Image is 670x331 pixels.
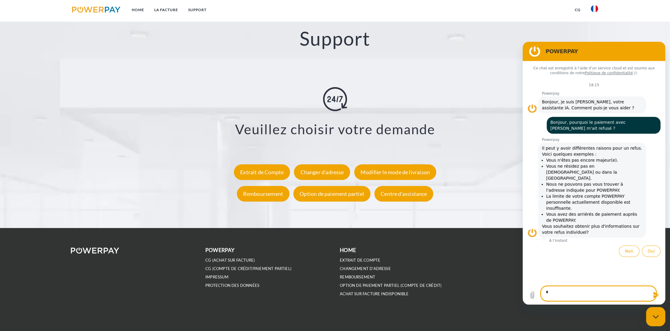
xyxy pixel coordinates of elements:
[294,164,350,180] div: Changer d'adresse
[205,283,259,288] a: PROTECTION DES DONNÉES
[292,169,352,175] a: Changer d'adresse
[293,186,370,202] div: Option de paiement partiel
[340,247,356,253] b: Home
[205,266,291,271] a: CG (Compte de crédit/paiement partiel)
[149,5,183,15] a: LA FACTURE
[235,190,291,197] a: Remboursement
[71,247,119,254] img: logo-powerpay-white.svg
[340,283,442,288] a: OPTION DE PAIEMENT PARTIEL (Compte de crédit)
[340,258,380,263] a: EXTRAIT DE COMPTE
[374,186,433,202] div: Centre d'assistance
[205,258,255,263] a: CG (achat sur facture)
[570,5,586,15] a: CG
[292,190,372,197] a: Option de paiement partiel
[646,307,665,326] iframe: Bouton de lancement de la fenêtre de messagerie, conversation en cours
[523,42,665,305] iframe: Fenêtre de messagerie
[34,27,637,50] h2: Support
[340,291,409,296] a: ACHAT SUR FACTURE INDISPONIBLE
[205,275,228,280] a: IMPRESSUM
[232,169,291,175] a: Extrait de Compte
[373,190,435,197] a: Centre d'assistance
[354,164,436,180] div: Modifier le mode de livraison
[234,164,290,180] div: Extrait de Compte
[127,5,149,15] a: Home
[340,266,391,271] a: Changement d'adresse
[323,87,347,111] img: online-shopping.svg
[353,169,438,175] a: Modifier le mode de livraison
[237,186,289,202] div: Remboursement
[72,7,120,13] img: logo-powerpay.svg
[340,275,375,280] a: REMBOURSEMENT
[183,5,212,15] a: Support
[205,247,234,253] b: POWERPAY
[591,5,598,12] img: fr
[41,121,629,138] h3: Veuillez choisir votre demande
